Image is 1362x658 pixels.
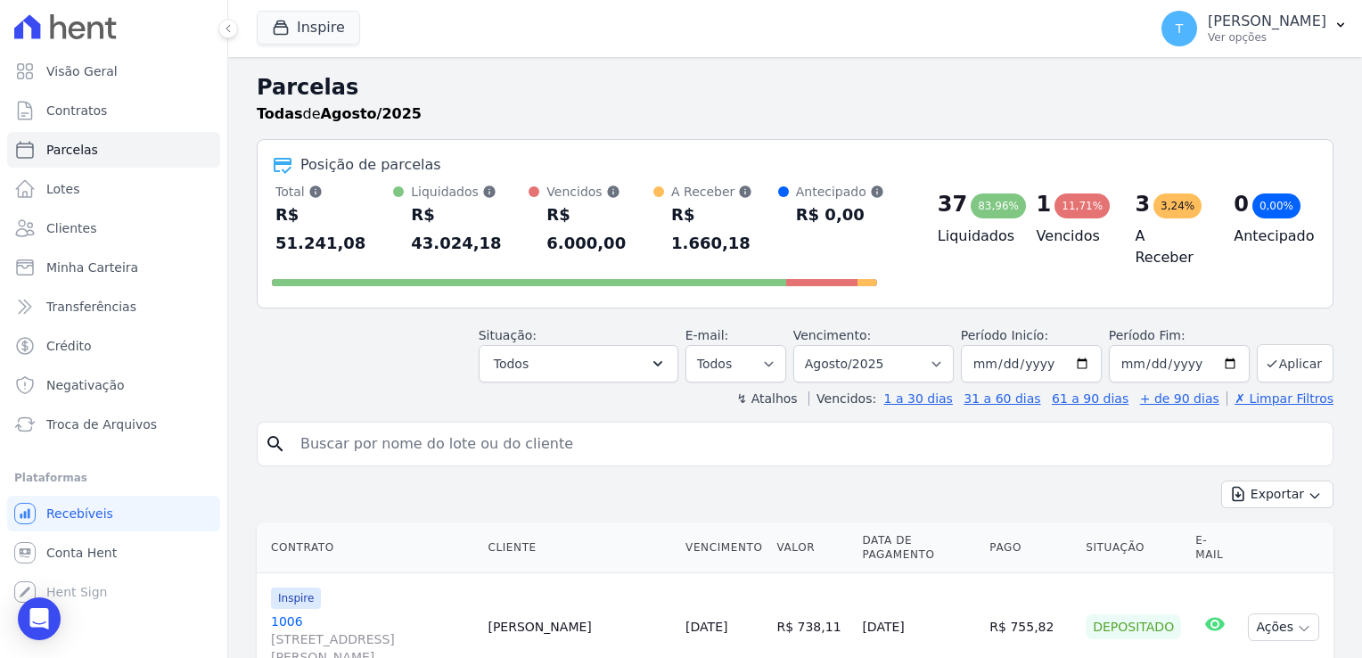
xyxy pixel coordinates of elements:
div: Depositado [1086,614,1181,639]
div: Open Intercom Messenger [18,597,61,640]
div: 1 [1037,190,1052,218]
span: Inspire [271,588,321,609]
span: Crédito [46,337,92,355]
span: Transferências [46,298,136,316]
a: Parcelas [7,132,220,168]
h4: Liquidados [938,226,1008,247]
label: Vencimento: [793,328,871,342]
div: Plataformas [14,467,213,489]
label: ↯ Atalhos [736,391,797,406]
div: 37 [938,190,967,218]
th: Situação [1079,522,1188,573]
label: Período Fim: [1109,326,1250,345]
a: ✗ Limpar Filtros [1227,391,1333,406]
a: Recebíveis [7,496,220,531]
div: Antecipado [796,183,884,201]
th: E-mail [1188,522,1241,573]
strong: Todas [257,105,303,122]
div: 3,24% [1153,193,1202,218]
a: Negativação [7,367,220,403]
p: Ver opções [1208,30,1326,45]
a: [DATE] [685,620,727,634]
div: Posição de parcelas [300,154,441,176]
div: R$ 6.000,00 [546,201,653,258]
th: Contrato [257,522,480,573]
div: 83,96% [971,193,1026,218]
a: Clientes [7,210,220,246]
div: R$ 1.660,18 [671,201,778,258]
button: Todos [479,345,678,382]
div: 0,00% [1252,193,1300,218]
h4: A Receber [1135,226,1205,268]
span: Recebíveis [46,505,113,522]
i: search [265,433,286,455]
button: Ações [1248,613,1319,641]
button: Exportar [1221,481,1333,508]
button: Aplicar [1257,344,1333,382]
a: 1 a 30 dias [884,391,953,406]
span: Minha Carteira [46,259,138,276]
h4: Antecipado [1234,226,1304,247]
button: T [PERSON_NAME] Ver opções [1147,4,1362,53]
label: Situação: [479,328,537,342]
strong: Agosto/2025 [321,105,422,122]
a: Conta Hent [7,535,220,571]
label: Vencidos: [808,391,876,406]
a: Crédito [7,328,220,364]
span: Negativação [46,376,125,394]
span: Contratos [46,102,107,119]
div: R$ 0,00 [796,201,884,229]
div: R$ 51.241,08 [275,201,393,258]
th: Valor [769,522,855,573]
a: + de 90 dias [1140,391,1219,406]
a: 61 a 90 dias [1052,391,1128,406]
p: [PERSON_NAME] [1208,12,1326,30]
span: T [1176,22,1184,35]
button: Inspire [257,11,360,45]
div: 3 [1135,190,1150,218]
div: Liquidados [411,183,529,201]
div: R$ 43.024,18 [411,201,529,258]
div: A Receber [671,183,778,201]
div: 0 [1234,190,1249,218]
th: Cliente [480,522,678,573]
h2: Parcelas [257,71,1333,103]
th: Pago [982,522,1079,573]
span: Lotes [46,180,80,198]
h4: Vencidos [1037,226,1107,247]
label: Período Inicío: [961,328,1048,342]
a: 31 a 60 dias [964,391,1040,406]
p: de [257,103,422,125]
input: Buscar por nome do lote ou do cliente [290,426,1325,462]
div: Vencidos [546,183,653,201]
a: Lotes [7,171,220,207]
th: Vencimento [678,522,769,573]
label: E-mail: [685,328,729,342]
a: Troca de Arquivos [7,407,220,442]
span: Troca de Arquivos [46,415,157,433]
span: Parcelas [46,141,98,159]
a: Contratos [7,93,220,128]
span: Visão Geral [46,62,118,80]
div: Total [275,183,393,201]
a: Transferências [7,289,220,325]
span: Todos [494,353,529,374]
a: Minha Carteira [7,250,220,285]
th: Data de Pagamento [855,522,982,573]
span: Conta Hent [46,544,117,562]
a: Visão Geral [7,53,220,89]
span: Clientes [46,219,96,237]
div: 11,71% [1054,193,1110,218]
